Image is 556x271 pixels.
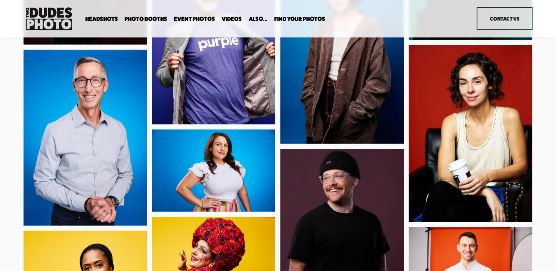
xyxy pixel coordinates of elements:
img: Two Dudes Photo | Headshots, Portraits &amp; Photo Booths [24,6,74,32]
a: folder dropdown [249,15,268,22]
a: folder dropdown [125,15,167,22]
img: purestoragestation10461.jpg [409,45,532,222]
span: Photo Booths [125,16,167,22]
a: Videos [222,15,242,22]
span: Find Your Photos [274,16,325,22]
a: folder dropdown [85,15,118,22]
a: folder dropdown [274,15,325,22]
a: Contact Us [477,7,532,30]
img: Phillipgraham_24-08-06_CEMA_3958.jpg [24,50,147,226]
span: Headshots [85,16,118,22]
span: Also... [249,16,268,22]
a: Event Photos [174,15,215,22]
img: RayaneAbiAbboud_24-08-05_CEMA_1957.jpg [152,129,275,212]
